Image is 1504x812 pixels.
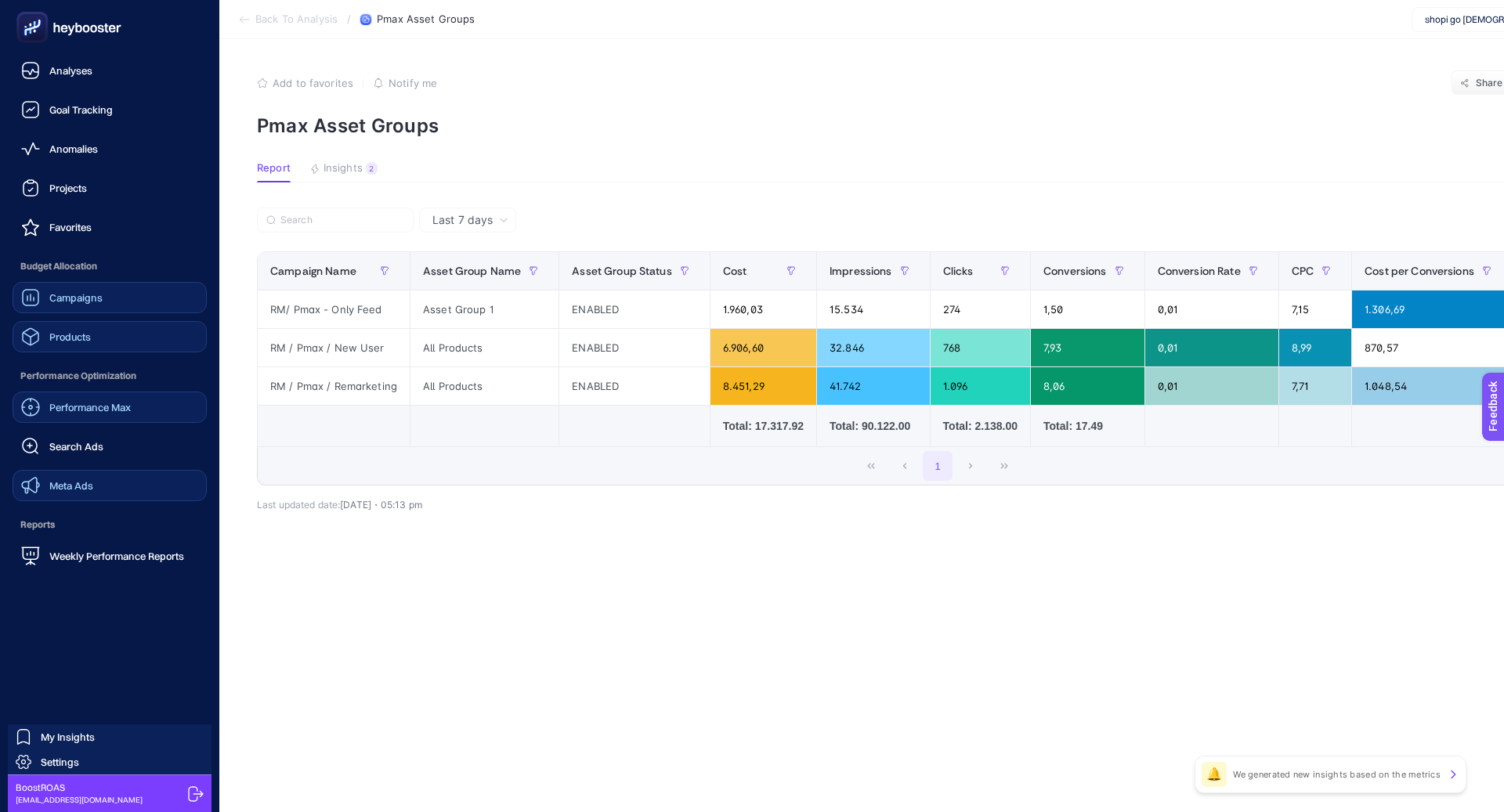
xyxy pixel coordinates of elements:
div: 0,01 [1145,291,1278,328]
span: / [347,13,351,25]
span: Conversion Rate [1158,265,1241,277]
span: Report [257,162,291,175]
span: Last 7 days [432,212,493,228]
div: 1.960,03 [710,291,816,328]
a: Weekly Performance Reports [13,540,207,572]
span: Share [1476,77,1503,89]
div: Total: 17.49 [1043,418,1132,434]
span: Weekly Performance Reports [49,550,184,562]
div: 1.096 [931,367,1030,405]
span: Insights [324,162,363,175]
div: 274 [931,291,1030,328]
span: BoostROAS [16,781,143,794]
span: Projects [49,182,87,194]
span: Settings [41,756,79,768]
span: Analyses [49,64,92,77]
span: Search Ads [49,440,103,453]
div: 768 [931,329,1030,366]
a: Projects [13,172,207,204]
span: Asset Group Status [572,265,672,277]
div: RM / Pmax / Remarketing [258,367,410,405]
span: Goal Tracking [49,103,113,116]
span: CPC [1292,265,1314,277]
div: 0,01 [1145,329,1278,366]
div: All Products [410,367,559,405]
a: Settings [8,749,211,774]
div: Asset Group 1 [410,291,559,328]
a: Performance Max [13,392,207,423]
span: Budget Allocation [13,251,207,282]
a: Products [13,321,207,352]
span: [DATE]・05:13 pm [340,499,422,511]
a: Favorites [13,211,207,243]
div: 41.742 [817,367,930,405]
span: Cost [723,265,747,277]
span: Clicks [943,265,974,277]
div: RM / Pmax / New User [258,329,410,366]
div: 8.451,29 [710,367,816,405]
input: Search [280,215,404,226]
button: Add to favorites [257,77,353,89]
a: Campaigns [13,282,207,313]
div: 8,99 [1279,329,1351,366]
span: Performance Optimization [13,360,207,392]
span: Add to favorites [273,77,353,89]
span: Reports [13,509,207,540]
span: Performance Max [49,401,131,413]
div: 0,01 [1145,367,1278,405]
a: Analyses [13,55,207,86]
span: Last updated date: [257,499,340,511]
a: My Insights [8,724,211,749]
span: Back To Analysis [255,13,338,26]
span: Asset Group Name [423,265,521,277]
span: Anomalies [49,143,98,155]
span: Feedback [9,5,60,17]
span: Campaign Name [270,265,356,277]
div: 32.846 [817,329,930,366]
span: Pmax Asset Groups [377,13,475,26]
div: RM/ Pmax - Only Feed [258,291,410,328]
div: 1,50 [1031,291,1144,328]
div: 2 [366,162,378,175]
div: ENABLED [559,329,710,366]
span: Favorites [49,221,92,233]
div: Total: 90.122.00 [830,418,917,434]
div: Total: 17.317.92 [723,418,804,434]
span: Cost per Conversions [1365,265,1474,277]
div: All Products [410,329,559,366]
a: Anomalies [13,133,207,164]
a: Meta Ads [13,470,207,501]
div: 15.534 [817,291,930,328]
span: Products [49,330,91,343]
span: My Insights [41,731,95,743]
span: Notify me [389,77,437,89]
span: Meta Ads [49,479,93,492]
div: ENABLED [559,367,710,405]
div: 7,71 [1279,367,1351,405]
span: Impressions [830,265,892,277]
a: Goal Tracking [13,94,207,125]
div: 6.906,60 [710,329,816,366]
div: 8,06 [1031,367,1144,405]
div: Total: 2.138.00 [943,418,1018,434]
span: [EMAIL_ADDRESS][DOMAIN_NAME] [16,794,143,806]
div: ENABLED [559,291,710,328]
div: 7,15 [1279,291,1351,328]
a: Search Ads [13,431,207,462]
span: Campaigns [49,291,103,304]
button: 1 [923,451,953,481]
div: 7,93 [1031,329,1144,366]
button: Notify me [373,77,437,89]
span: Conversions [1043,265,1107,277]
